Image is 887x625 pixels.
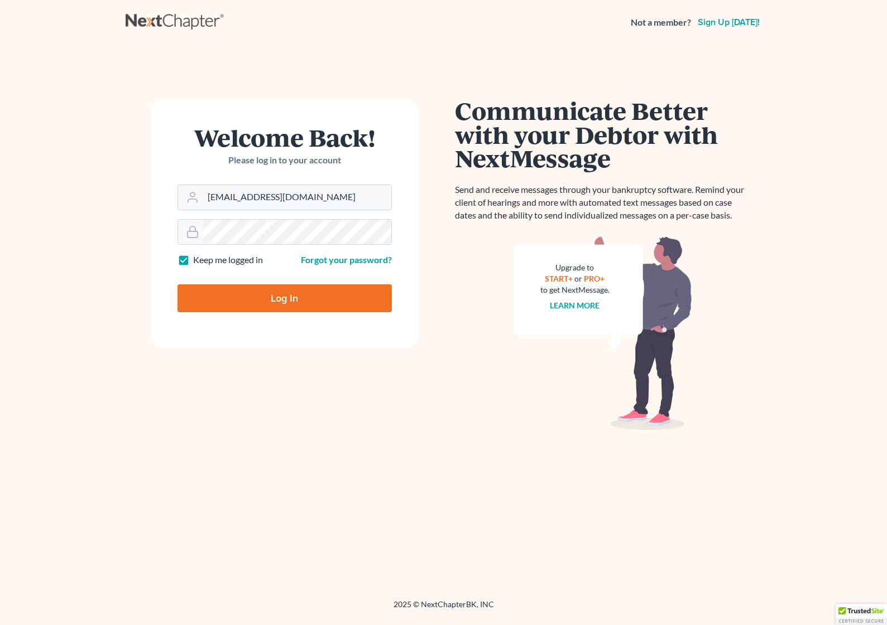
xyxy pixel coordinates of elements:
[193,254,263,267] label: Keep me logged in
[545,274,573,283] a: START+
[540,262,610,273] div: Upgrade to
[696,18,762,27] a: Sign up [DATE]!
[836,604,887,625] div: TrustedSite Certified
[178,125,392,149] h1: Welcome Back!
[178,154,392,167] p: Please log in to your account
[574,274,582,283] span: or
[631,16,691,29] strong: Not a member?
[126,599,762,619] div: 2025 © NextChapterBK, INC
[301,254,392,265] a: Forgot your password?
[178,284,392,312] input: Log In
[455,99,751,170] h1: Communicate Better with your Debtor with NextMessage
[203,185,391,210] input: Email Address
[514,235,692,430] img: nextmessage_bg-59042aed3d76b12b5cd301f8e5b87938c9018125f34e5fa2b7a6b67550977c72.svg
[540,284,610,295] div: to get NextMessage.
[550,301,600,310] a: Learn more
[584,274,605,283] a: PRO+
[455,183,751,222] p: Send and receive messages through your bankruptcy software. Remind your client of hearings and mo...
